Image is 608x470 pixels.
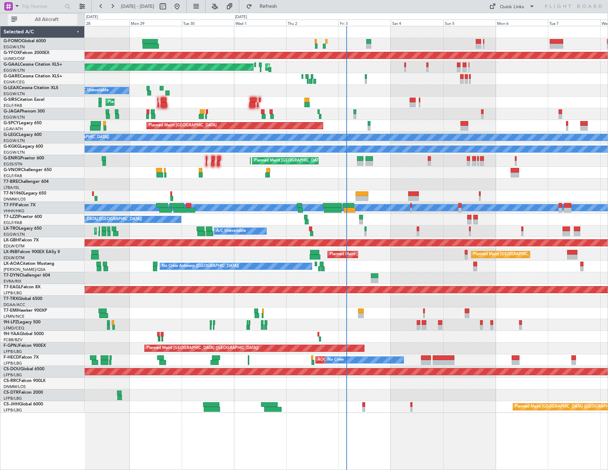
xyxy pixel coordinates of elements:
[4,250,17,254] span: LX-INB
[4,390,43,395] a: CS-DTRFalcon 2000
[4,138,25,143] a: EGGW/LTN
[4,390,19,395] span: CS-DTR
[4,250,60,254] a: LX-INBFalcon 900EX EASy II
[4,273,50,278] a: T7-DYNChallenger 604
[4,238,19,242] span: LX-GBH
[235,14,247,20] div: [DATE]
[4,109,45,114] a: G-JAGAPhenom 300
[4,262,54,266] a: LX-AOACitation Mustang
[234,20,286,26] div: Wed 1
[4,384,26,389] a: DNMM/LOS
[4,308,47,313] a: T7-EMIHawker 900XP
[254,4,283,9] span: Refresh
[4,133,19,137] span: G-LEGC
[4,121,42,125] a: G-SPCYLegacy 650
[79,85,108,96] div: A/C Unavailable
[4,408,22,413] a: LFPB/LBG
[500,4,524,11] div: Quick Links
[4,320,41,324] a: 9H-LPZLegacy 500
[330,249,398,260] div: Planned Maint [GEOGRAPHIC_DATA]
[4,367,20,371] span: CS-DOU
[4,208,25,214] a: VHHH/HKG
[548,20,600,26] div: Tue 7
[4,379,46,383] a: CS-RRCFalcon 900LX
[4,133,42,137] a: G-LEGCLegacy 600
[443,20,496,26] div: Sun 5
[4,220,22,225] a: EGLF/FAB
[4,86,58,90] a: G-LEAXCessna Citation XLS
[4,402,43,406] a: CS-JHHGlobal 6000
[146,343,258,354] div: Planned Maint [GEOGRAPHIC_DATA] ([GEOGRAPHIC_DATA])
[4,144,20,149] span: G-KGKG
[338,20,391,26] div: Fri 3
[4,279,21,284] a: EVRA/RIX
[243,1,286,12] button: Refresh
[4,91,25,97] a: EGGW/LTN
[4,355,39,360] a: F-HECDFalcon 7X
[4,238,39,242] a: LX-GBHFalcon 7X
[327,355,344,365] div: No Crew
[149,120,217,131] div: Planned Maint [GEOGRAPHIC_DATA]
[496,20,548,26] div: Mon 6
[4,402,19,406] span: CS-JHH
[4,98,17,102] span: G-SIRS
[4,62,62,67] a: G-GAALCessna Citation XLS+
[4,103,22,108] a: EGLF/FAB
[4,396,22,401] a: LFPB/LBG
[4,267,46,272] a: [PERSON_NAME]/QSA
[4,332,44,336] a: 9H-YAAGlobal 5000
[4,180,18,184] span: T7-BRE
[4,56,25,61] a: UUMO/OSF
[4,150,25,155] a: EGGW/LTN
[4,297,42,301] a: T7-TRXGlobal 6500
[4,203,36,207] a: T7-FFIFalcon 7X
[391,20,443,26] div: Sat 4
[4,74,20,78] span: G-GARE
[4,168,52,172] a: G-VNORChallenger 650
[4,39,22,43] span: G-FOMO
[4,302,25,307] a: DGAA/ACC
[18,17,75,22] span: All Aircraft
[4,191,46,196] a: T7-N1960Legacy 650
[4,144,43,149] a: G-KGKGLegacy 600
[108,97,220,108] div: Planned Maint [GEOGRAPHIC_DATA] ([GEOGRAPHIC_DATA])
[4,226,19,231] span: LX-TRO
[4,344,46,348] a: F-GPNJFalcon 900EX
[286,20,338,26] div: Thu 2
[4,337,22,343] a: FCBB/BZV
[4,109,20,114] span: G-JAGA
[4,326,24,331] a: LFMD/CEQ
[4,197,26,202] a: DNMM/LOS
[473,249,585,260] div: Planned Maint [GEOGRAPHIC_DATA] ([GEOGRAPHIC_DATA])
[4,262,20,266] span: LX-AOA
[4,191,23,196] span: T7-N1960
[4,180,49,184] a: T7-BREChallenger 604
[4,121,19,125] span: G-SPCY
[4,185,20,190] a: LTBA/ISL
[4,51,49,55] a: G-YFOXFalcon 2000EX
[4,349,22,354] a: LFPB/LBG
[86,14,98,20] div: [DATE]
[77,20,129,26] div: Sun 28
[4,156,20,160] span: G-ENRG
[4,232,25,237] a: EGGW/LTN
[4,215,42,219] a: T7-LZZIPraetor 600
[254,155,366,166] div: Planned Maint [GEOGRAPHIC_DATA] ([GEOGRAPHIC_DATA])
[4,62,20,67] span: G-GAAL
[4,308,17,313] span: T7-EMI
[4,203,16,207] span: T7-FFI
[4,156,44,160] a: G-ENRGPraetor 600
[4,290,22,296] a: LFPB/LBG
[121,3,154,10] span: [DATE] - [DATE]
[4,244,25,249] a: EDLW/DTM
[267,62,309,72] div: AOG Maint Dusseldorf
[486,1,538,12] button: Quick Links
[4,173,22,179] a: EGLF/FAB
[182,20,234,26] div: Tue 30
[4,255,25,261] a: EDLW/DTM
[4,367,44,371] a: CS-DOUGlobal 6500
[4,285,41,289] a: T7-EAGLFalcon 8X
[4,86,19,90] span: G-LEAX
[4,314,25,319] a: LFMN/NCE
[4,379,19,383] span: CS-RRC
